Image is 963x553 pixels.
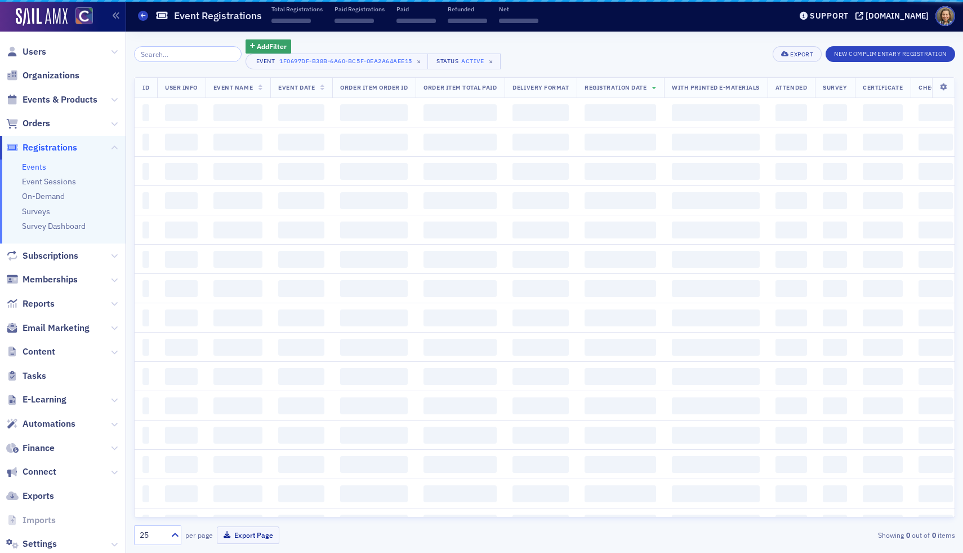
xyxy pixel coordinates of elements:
[278,280,324,297] span: ‌
[6,117,50,130] a: Orders
[6,273,78,286] a: Memberships
[6,370,46,382] a: Tasks
[142,163,149,180] span: ‌
[213,368,262,385] span: ‌
[930,530,938,540] strong: 0
[23,94,97,106] span: Events & Products
[213,397,262,414] span: ‌
[863,163,903,180] span: ‌
[279,55,412,67] div: 1f0697df-b38b-6a60-bc5f-0ea2a64aee15
[142,222,149,238] span: ‌
[213,192,262,209] span: ‌
[775,368,807,385] span: ‌
[863,427,903,444] span: ‌
[340,251,408,268] span: ‌
[672,397,760,414] span: ‌
[23,346,55,358] span: Content
[585,104,656,121] span: ‌
[278,83,315,91] span: Event Date
[213,280,262,297] span: ‌
[142,397,149,414] span: ‌
[423,222,497,238] span: ‌
[775,134,807,151] span: ‌
[919,163,953,180] span: ‌
[23,418,75,430] span: Automations
[672,192,760,209] span: ‌
[863,134,903,151] span: ‌
[919,251,953,268] span: ‌
[512,368,569,385] span: ‌
[919,104,953,121] span: ‌
[22,176,76,187] a: Event Sessions
[278,192,324,209] span: ‌
[213,222,262,238] span: ‌
[423,280,497,297] span: ‌
[672,485,760,502] span: ‌
[6,393,66,406] a: E-Learning
[775,456,807,473] span: ‌
[340,280,408,297] span: ‌
[423,397,497,414] span: ‌
[142,192,149,209] span: ‌
[165,104,198,121] span: ‌
[423,515,497,532] span: ‌
[919,339,953,356] span: ‌
[278,251,324,268] span: ‌
[340,368,408,385] span: ‌
[165,456,198,473] span: ‌
[863,397,903,414] span: ‌
[512,339,569,356] span: ‌
[436,57,460,65] div: Status
[23,442,55,454] span: Finance
[919,368,953,385] span: ‌
[6,442,55,454] a: Finance
[585,515,656,532] span: ‌
[775,251,807,268] span: ‌
[174,9,262,23] h1: Event Registrations
[585,222,656,238] span: ‌
[271,5,323,13] p: Total Registrations
[23,514,56,527] span: Imports
[414,56,424,67] span: ×
[23,250,78,262] span: Subscriptions
[775,339,807,356] span: ‌
[775,397,807,414] span: ‌
[340,83,408,91] span: Order Item Order ID
[672,104,760,121] span: ‌
[213,83,253,91] span: Event Name
[142,134,149,151] span: ‌
[448,19,487,23] span: ‌
[585,368,656,385] span: ‌
[935,6,955,26] span: Profile
[823,280,847,297] span: ‌
[340,163,408,180] span: ‌
[919,192,953,209] span: ‌
[278,397,324,414] span: ‌
[340,339,408,356] span: ‌
[213,163,262,180] span: ‌
[340,104,408,121] span: ‌
[423,163,497,180] span: ‌
[672,280,760,297] span: ‌
[23,490,54,502] span: Exports
[165,368,198,385] span: ‌
[142,309,149,326] span: ‌
[461,57,484,65] div: Active
[213,427,262,444] span: ‌
[340,397,408,414] span: ‌
[585,456,656,473] span: ‌
[823,163,847,180] span: ‌
[486,56,496,67] span: ×
[22,206,50,216] a: Surveys
[919,83,953,91] span: Check-Ins
[278,368,324,385] span: ‌
[165,427,198,444] span: ‌
[689,530,955,540] div: Showing out of items
[790,51,813,57] div: Export
[512,515,569,532] span: ‌
[23,141,77,154] span: Registrations
[775,280,807,297] span: ‌
[775,83,807,91] span: Attended
[6,418,75,430] a: Automations
[23,538,57,550] span: Settings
